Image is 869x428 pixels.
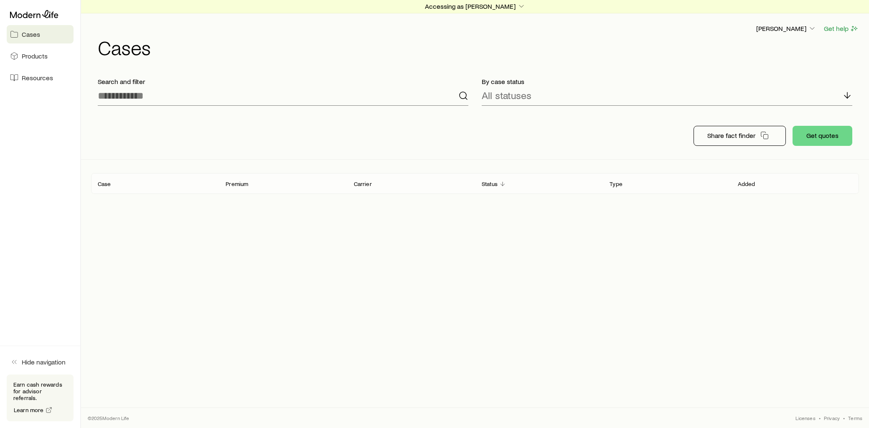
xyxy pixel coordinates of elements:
[795,415,815,421] a: Licenses
[7,69,74,87] a: Resources
[226,181,248,187] p: Premium
[354,181,372,187] p: Carrier
[98,77,468,86] p: Search and filter
[88,415,130,421] p: © 2025 Modern Life
[610,181,623,187] p: Type
[22,52,48,60] span: Products
[14,407,44,413] span: Learn more
[823,24,859,33] button: Get help
[793,126,852,146] button: Get quotes
[848,415,862,421] a: Terms
[482,89,531,101] p: All statuses
[425,2,526,10] p: Accessing as [PERSON_NAME]
[843,415,845,421] span: •
[482,181,498,187] p: Status
[7,25,74,43] a: Cases
[22,358,66,366] span: Hide navigation
[98,181,111,187] p: Case
[694,126,786,146] button: Share fact finder
[22,30,40,38] span: Cases
[738,181,755,187] p: Added
[22,74,53,82] span: Resources
[824,415,840,421] a: Privacy
[482,77,852,86] p: By case status
[756,24,817,34] button: [PERSON_NAME]
[98,37,859,57] h1: Cases
[7,47,74,65] a: Products
[13,381,67,401] p: Earn cash rewards for advisor referrals.
[91,173,859,194] div: Client cases
[707,131,755,140] p: Share fact finder
[7,353,74,371] button: Hide navigation
[819,415,821,421] span: •
[7,374,74,421] div: Earn cash rewards for advisor referrals.Learn more
[756,24,816,33] p: [PERSON_NAME]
